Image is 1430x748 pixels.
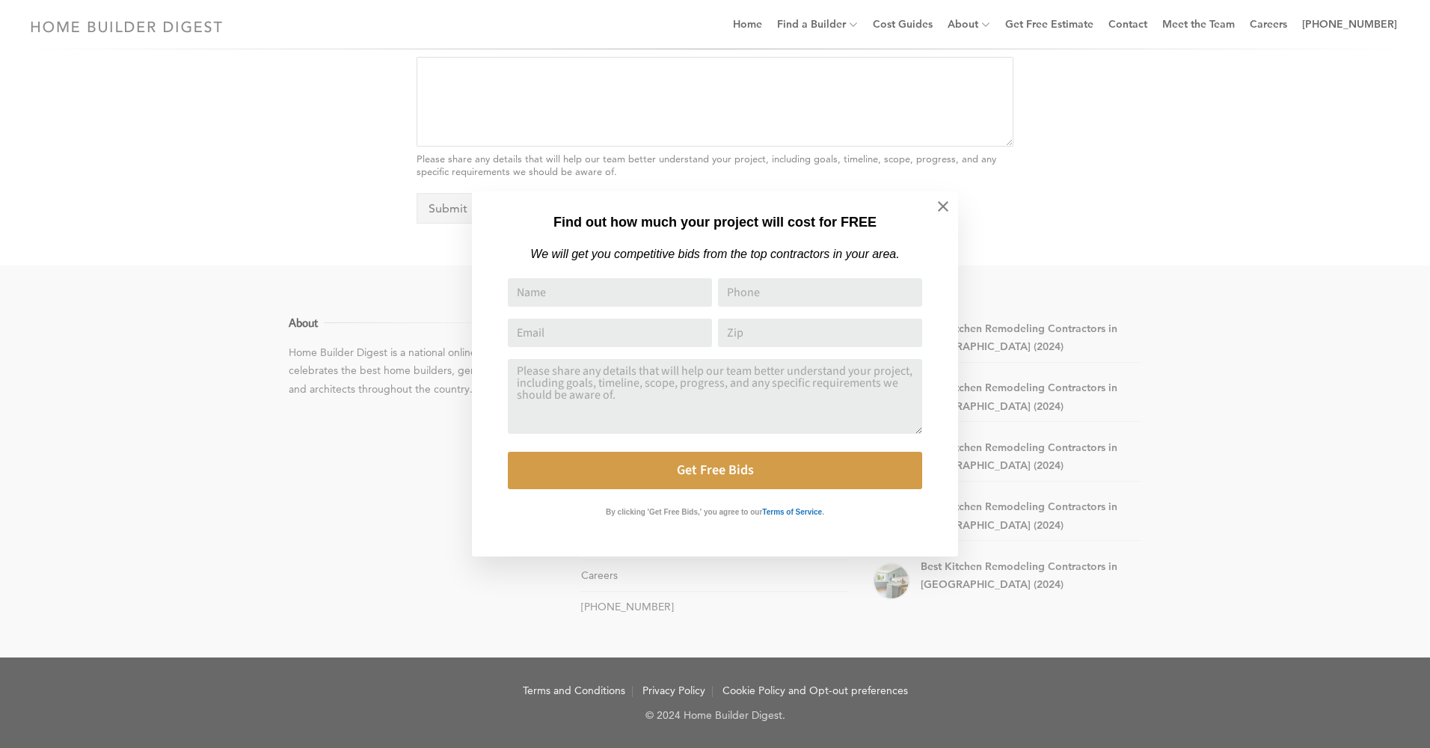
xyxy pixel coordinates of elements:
[508,319,712,347] input: Email Address
[553,215,877,230] strong: Find out how much your project will cost for FREE
[822,508,824,516] strong: .
[508,278,712,307] input: Name
[508,359,922,434] textarea: Comment or Message
[530,248,899,260] em: We will get you competitive bids from the top contractors in your area.
[508,452,922,489] button: Get Free Bids
[762,504,822,517] a: Terms of Service
[718,278,922,307] input: Phone
[762,508,822,516] strong: Terms of Service
[718,319,922,347] input: Zip
[917,180,969,233] button: Close
[606,508,762,516] strong: By clicking 'Get Free Bids,' you agree to our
